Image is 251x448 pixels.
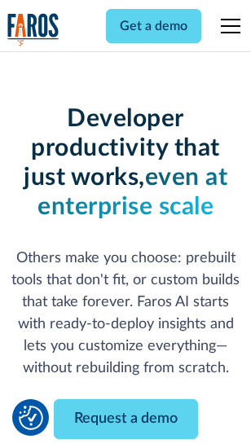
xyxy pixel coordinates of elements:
a: Get a demo [106,9,201,43]
p: Others make you choose: prebuilt tools that don't fit, or custom builds that take forever. Faros ... [7,248,244,380]
strong: Developer productivity that just works, [24,107,220,190]
img: Logo of the analytics and reporting company Faros. [7,13,59,46]
a: Request a demo [54,399,198,439]
button: Cookie Settings [19,406,43,430]
img: Revisit consent button [19,406,43,430]
div: menu [211,7,244,46]
a: home [7,13,59,46]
